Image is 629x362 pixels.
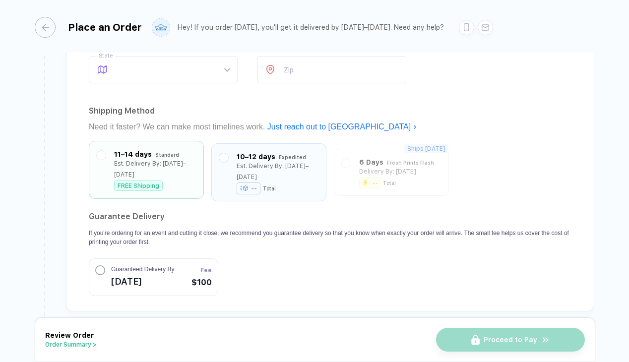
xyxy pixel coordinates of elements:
div: FREE Shipping [114,181,163,191]
span: Review Order [45,331,94,339]
h2: Guarantee Delivery [89,209,571,225]
div: 11–14 days [114,149,152,160]
div: 10–12 days ExpeditedEst. Delivery By: [DATE]–[DATE]--Total [219,151,318,193]
p: If you're ordering for an event and cutting it close, we recommend you guarantee delivery so that... [89,229,571,246]
img: user profile [152,19,170,36]
div: Total [263,185,276,191]
div: Est. Delivery By: [DATE]–[DATE] [237,161,318,182]
div: Est. Delivery By: [DATE]–[DATE] [114,158,196,180]
div: Hey! If you order [DATE], you'll get it delivered by [DATE]–[DATE]. Need any help? [178,23,444,32]
div: -- [237,182,260,194]
span: Guaranteed Delivery By [111,265,174,274]
button: Guaranteed Delivery By[DATE]Fee$100 [89,258,218,296]
span: $100 [191,277,212,289]
button: Order Summary > [45,341,97,348]
a: Just reach out to [GEOGRAPHIC_DATA] [267,122,417,131]
div: Place an Order [68,21,142,33]
div: Expedited [279,152,306,163]
div: Need it faster? We can make most timelines work. [89,119,571,135]
span: Fee [200,266,212,275]
div: Standard [155,149,179,160]
div: 11–14 days StandardEst. Delivery By: [DATE]–[DATE]FREE Shipping [97,149,196,191]
div: 10–12 days [237,151,275,162]
span: [DATE] [111,274,174,290]
div: Shipping Method [89,103,571,119]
